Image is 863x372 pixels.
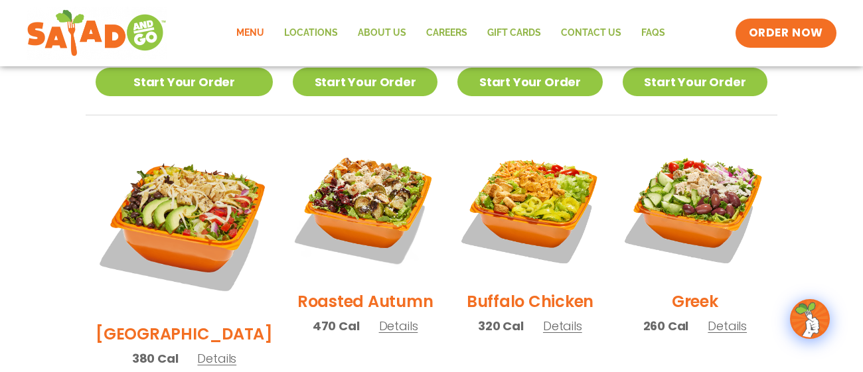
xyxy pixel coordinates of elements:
nav: Menu [226,18,675,48]
span: Details [708,318,747,334]
a: Start Your Order [293,68,437,96]
span: 260 Cal [643,317,689,335]
a: Menu [226,18,274,48]
span: ORDER NOW [749,25,823,41]
span: 470 Cal [313,317,360,335]
img: Product photo for Buffalo Chicken Salad [457,135,602,280]
span: 320 Cal [478,317,524,335]
img: Product photo for BBQ Ranch Salad [96,135,273,312]
img: new-SAG-logo-768×292 [27,7,167,60]
a: FAQs [631,18,675,48]
a: About Us [348,18,416,48]
img: wpChatIcon [791,300,828,338]
a: ORDER NOW [736,19,836,48]
a: Contact Us [551,18,631,48]
h2: Roasted Autumn [297,290,433,313]
img: Product photo for Roasted Autumn Salad [293,135,437,280]
a: GIFT CARDS [477,18,551,48]
h2: Greek [672,290,718,313]
a: Start Your Order [96,68,273,96]
span: Details [543,318,582,334]
a: Locations [274,18,348,48]
a: Start Your Order [457,68,602,96]
span: Details [197,350,236,367]
span: 380 Cal [132,349,179,367]
h2: [GEOGRAPHIC_DATA] [96,322,273,345]
a: Start Your Order [623,68,767,96]
span: Details [379,318,418,334]
a: Careers [416,18,477,48]
img: Product photo for Greek Salad [623,135,767,280]
h2: Buffalo Chicken [467,290,593,313]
